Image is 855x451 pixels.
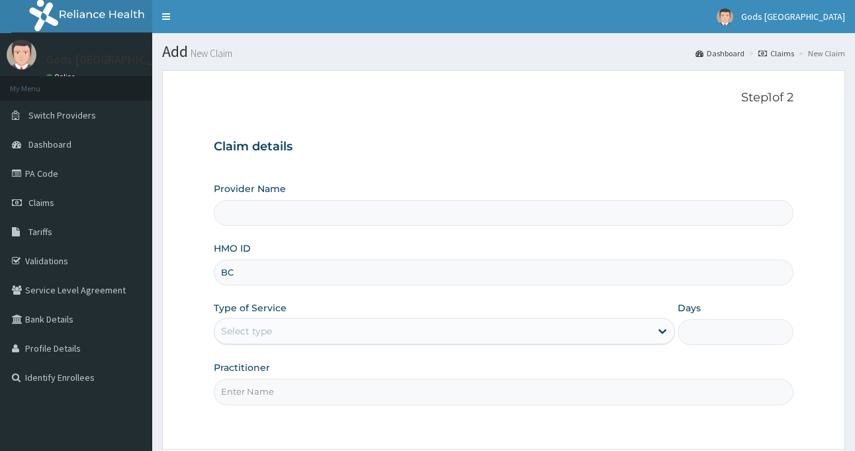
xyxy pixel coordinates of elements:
img: User Image [717,9,733,25]
h1: Add [162,43,845,60]
label: Days [678,301,701,315]
a: Online [46,72,78,81]
label: Type of Service [214,301,287,315]
a: Dashboard [696,48,744,59]
label: Practitioner [214,361,270,374]
h3: Claim details [214,140,793,154]
li: New Claim [795,48,845,59]
span: Tariffs [28,226,52,238]
input: Enter HMO ID [214,260,793,285]
label: HMO ID [214,242,251,255]
span: Gods [GEOGRAPHIC_DATA] [741,11,845,23]
input: Enter Name [214,379,793,405]
small: New Claim [188,48,232,58]
span: Dashboard [28,138,71,150]
p: Step 1 of 2 [214,91,793,105]
span: Claims [28,197,54,209]
p: Gods [GEOGRAPHIC_DATA] [46,54,184,66]
span: Switch Providers [28,109,96,121]
img: User Image [7,40,36,70]
label: Provider Name [214,182,286,195]
div: Select type [221,325,272,338]
a: Claims [758,48,794,59]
